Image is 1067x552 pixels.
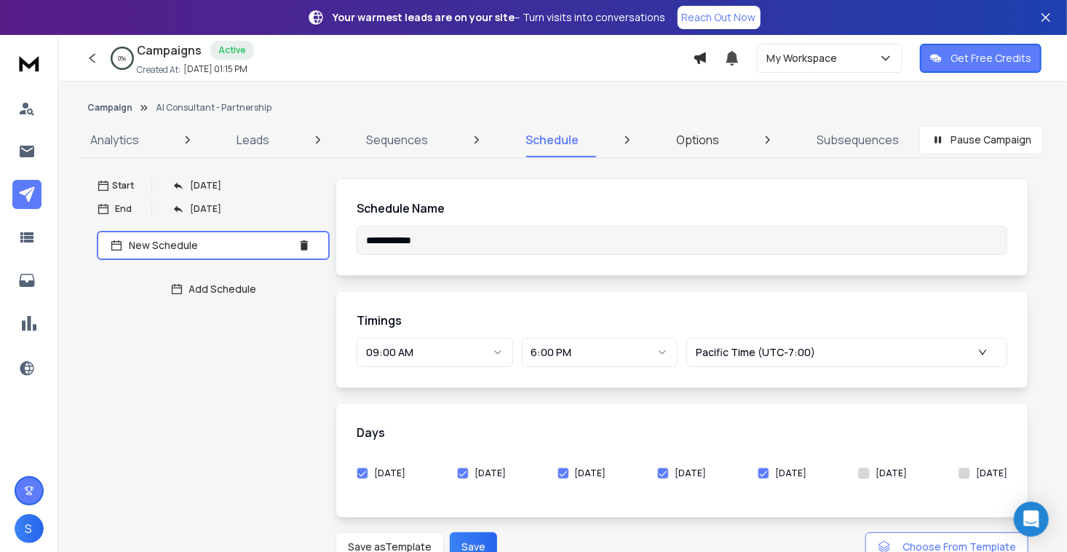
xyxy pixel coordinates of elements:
[817,131,899,149] p: Subsequences
[675,468,706,479] label: [DATE]
[976,468,1007,479] label: [DATE]
[522,338,678,367] button: 6:00 PM
[15,514,44,543] button: S
[113,180,135,192] p: Start
[357,312,1007,329] h1: Timings
[97,275,330,304] button: Add Schedule
[525,131,579,149] p: Schedule
[575,468,606,479] label: [DATE]
[156,102,271,114] p: AI Consultant - Partnership
[228,122,278,157] a: Leads
[876,468,907,479] label: [DATE]
[119,54,127,63] p: 0 %
[357,338,513,367] button: 09:00 AM
[190,203,221,215] p: [DATE]
[333,10,666,25] p: – Turn visits into conversations
[951,51,1031,66] p: Get Free Credits
[333,10,515,24] strong: Your warmest leads are on your site
[475,468,506,479] label: [DATE]
[667,122,728,157] a: Options
[676,131,719,149] p: Options
[210,41,254,60] div: Active
[919,125,1044,154] button: Pause Campaign
[682,10,756,25] p: Reach Out Now
[808,122,908,157] a: Subsequences
[357,200,1007,217] h1: Schedule Name
[696,345,821,360] p: Pacific Time (UTC-7:00)
[129,238,292,253] p: New Schedule
[357,424,1007,441] h1: Days
[678,6,761,29] a: Reach Out Now
[190,180,221,192] p: [DATE]
[87,102,132,114] button: Campaign
[115,203,132,215] p: End
[517,122,587,157] a: Schedule
[374,468,405,479] label: [DATE]
[358,122,437,157] a: Sequences
[1014,502,1049,537] div: Open Intercom Messenger
[367,131,429,149] p: Sequences
[920,44,1042,73] button: Get Free Credits
[82,122,148,157] a: Analytics
[183,63,247,75] p: [DATE] 01:15 PM
[15,50,44,76] img: logo
[137,42,202,59] h1: Campaigns
[775,468,806,479] label: [DATE]
[766,51,843,66] p: My Workspace
[237,131,269,149] p: Leads
[137,64,181,76] p: Created At:
[90,131,139,149] p: Analytics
